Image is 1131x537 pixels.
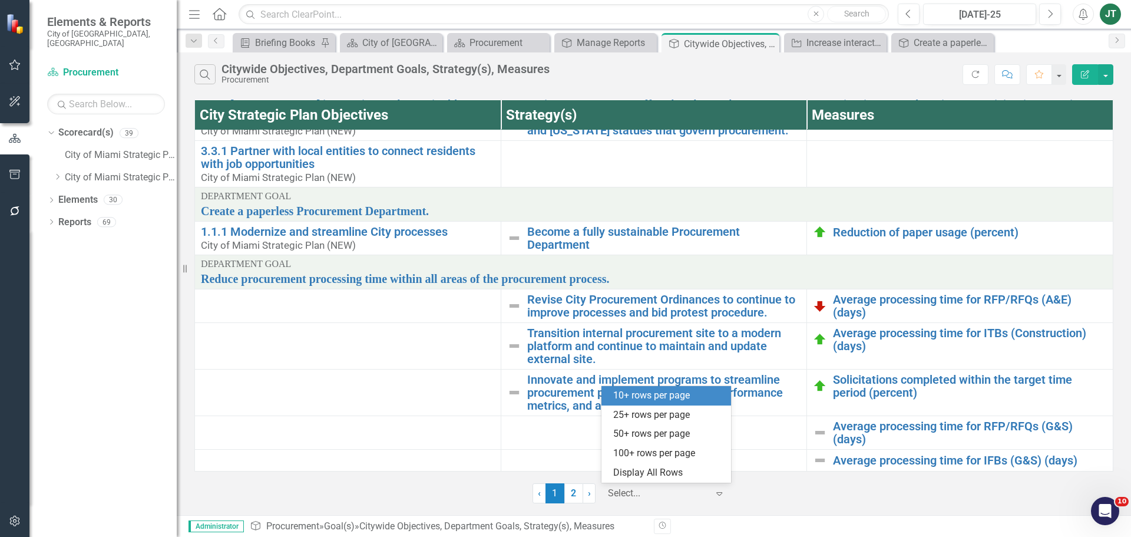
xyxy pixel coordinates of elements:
[833,373,1107,399] a: Solicitations completed within the target time period (percent)
[588,487,591,499] span: ›
[807,369,1113,416] td: Double-Click to Edit Right Click for Context Menu
[58,126,114,140] a: Scorecard(s)
[613,447,724,460] div: 100+ rows per page
[1115,497,1129,506] span: 10
[501,222,807,255] td: Double-Click to Edit Right Click for Context Menu
[65,149,177,162] a: City of Miami Strategic Plan
[807,222,1113,255] td: Double-Click to Edit Right Click for Context Menu
[6,13,27,34] img: ClearPoint Strategy
[923,4,1036,25] button: [DATE]-25
[813,225,827,239] img: On Target
[239,4,889,25] input: Search ClearPoint...
[201,191,1107,202] div: Department Goal
[844,9,869,18] span: Search
[236,35,318,50] a: Briefing Books
[201,259,1107,269] div: Department Goal
[538,487,541,499] span: ‹
[201,225,495,238] a: 1.1.1 Modernize and streamline City processes
[97,217,116,227] div: 69
[807,322,1113,369] td: Double-Click to Edit Right Click for Context Menu
[806,35,884,50] div: Increase interaction with city vendors and educate through vendor workshops and outreach programs.
[807,449,1113,471] td: Double-Click to Edit Right Click for Context Menu
[58,216,91,229] a: Reports
[894,35,991,50] a: Create a paperless Procurement Department.
[501,322,807,369] td: Double-Click to Edit Right Click for Context Menu
[545,483,564,503] span: 1
[833,226,1107,239] a: Reduction of paper usage (percent)
[613,408,724,422] div: 25+ rows per page
[813,453,827,467] img: Not Defined
[833,327,1107,352] a: Average processing time for ITBs (Construction) (days)
[469,35,547,50] div: Procurement
[250,520,645,533] div: » »
[914,35,991,50] div: Create a paperless Procurement Department.
[188,520,244,532] span: Administrator
[807,289,1113,322] td: Double-Click to Edit Right Click for Context Menu
[201,172,356,183] span: City of Miami Strategic Plan (NEW)
[527,373,801,412] a: Innovate and implement programs to streamline procurement processes, to improve performance metri...
[564,483,583,503] a: 2
[195,141,501,187] td: Double-Click to Edit Right Click for Context Menu
[787,35,884,50] a: Increase interaction with city vendors and educate through vendor workshops and outreach programs.
[255,35,318,50] div: Briefing Books
[833,420,1107,446] a: Average processing time for RFP/RFQs (G&S) (days)
[47,94,165,114] input: Search Below...
[47,15,165,29] span: Elements & Reports
[827,6,886,22] button: Search
[613,427,724,441] div: 50+ rows per page
[507,386,521,400] img: Not Defined
[613,466,724,480] div: Display All Rows
[201,125,356,137] span: City of Miami Strategic Plan (NEW)
[807,416,1113,449] td: Double-Click to Edit Right Click for Context Menu
[613,389,724,403] div: 10+ rows per page
[201,144,495,170] a: 3.3.1 Partner with local entities to connect residents with job opportunities
[833,293,1107,319] a: Average processing time for RFP/RFQs (A&E) (days)
[833,454,1107,467] a: Average processing time for IFBs (G&S) (days)
[1091,497,1119,525] iframe: Intercom live chat
[577,35,654,50] div: Manage Reports
[507,339,521,353] img: Not Defined
[527,293,801,319] a: Revise City Procurement Ordinances to continue to improve processes and bid protest procedure.
[527,98,801,137] a: Train procurement staff and end user departments on all procurement processes, code, requirements...
[58,193,98,207] a: Elements
[120,128,138,138] div: 39
[527,327,801,365] a: Transition internal procurement site to a modern platform and continue to maintain and update ext...
[359,520,614,532] div: Citywide Objectives, Department Goals, Strategy(s), Measures
[104,195,123,205] div: 30
[684,37,776,51] div: Citywide Objectives, Department Goals, Strategy(s), Measures
[813,426,827,440] img: Not Defined
[813,379,827,393] img: On Target
[527,225,801,251] a: Become a fully sustainable Procurement Department
[362,35,439,50] div: City of [GEOGRAPHIC_DATA]
[813,299,827,313] img: Below Plan
[324,520,355,532] a: Goal(s)
[507,231,521,245] img: Not Defined
[1100,4,1121,25] button: JT
[195,222,501,255] td: Double-Click to Edit Right Click for Context Menu
[507,299,521,313] img: Not Defined
[343,35,439,50] a: City of [GEOGRAPHIC_DATA]
[201,239,356,251] span: City of Miami Strategic Plan (NEW)
[47,66,165,80] a: Procurement
[927,8,1032,22] div: [DATE]-25
[201,205,1107,218] a: Create a paperless Procurement Department.
[557,35,654,50] a: Manage Reports
[47,29,165,48] small: City of [GEOGRAPHIC_DATA], [GEOGRAPHIC_DATA]
[201,272,1107,285] a: Reduce procurement processing time within all areas of the procurement process.
[501,369,807,416] td: Double-Click to Edit Right Click for Context Menu
[813,332,827,347] img: On Target
[221,75,550,84] div: Procurement
[65,171,177,185] a: City of Miami Strategic Plan (NEW)
[266,520,319,532] a: Procurement
[221,62,550,75] div: Citywide Objectives, Department Goals, Strategy(s), Measures
[501,289,807,322] td: Double-Click to Edit Right Click for Context Menu
[450,35,547,50] a: Procurement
